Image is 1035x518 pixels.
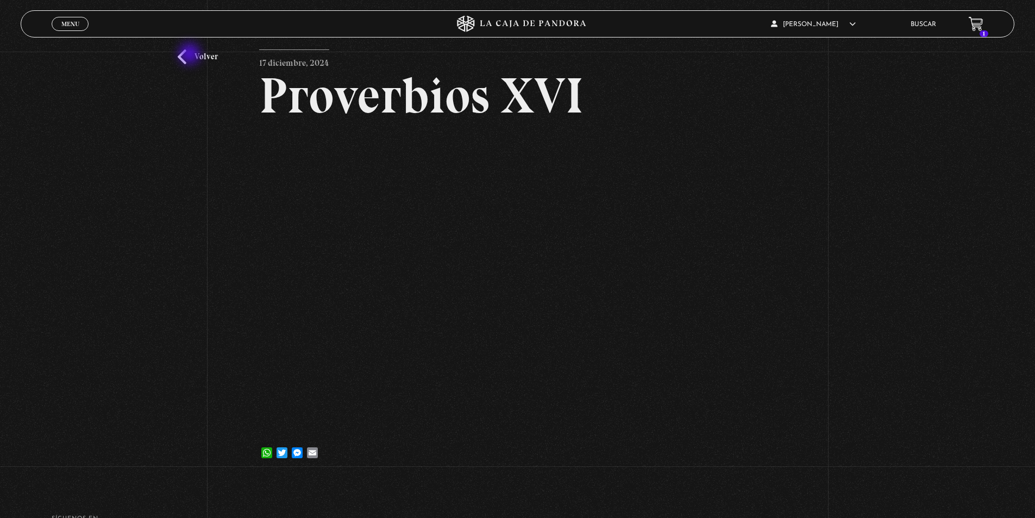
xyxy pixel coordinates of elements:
[259,71,776,121] h2: Proverbios XVI
[980,30,988,37] span: 1
[771,21,856,28] span: [PERSON_NAME]
[911,21,936,28] a: Buscar
[259,49,329,71] p: 17 diciembre, 2024
[259,137,776,428] iframe: Dailymotion video player – Proverbios XVI (78)
[274,436,290,458] a: Twitter
[58,30,83,38] span: Cerrar
[305,436,320,458] a: Email
[969,17,983,32] a: 1
[259,436,274,458] a: WhatsApp
[61,21,79,27] span: Menu
[178,49,218,64] a: Volver
[290,436,305,458] a: Messenger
